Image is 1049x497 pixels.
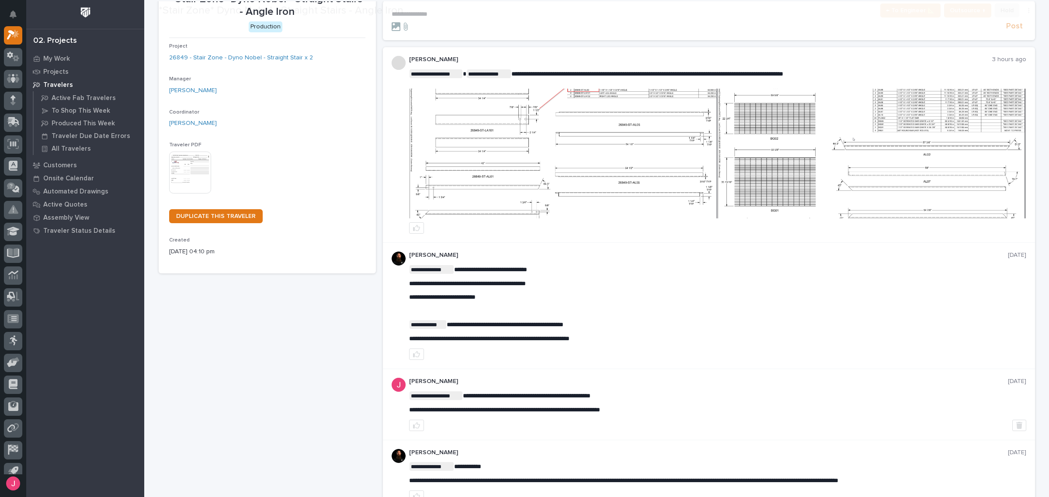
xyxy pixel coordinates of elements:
p: Traveler Status Details [43,227,115,235]
span: Coordinator [169,110,199,115]
p: [DATE] [1008,449,1026,456]
span: Hold [1000,5,1014,16]
a: Traveler Status Details [26,224,144,237]
p: Automated Drawings [43,188,108,196]
a: Assembly View [26,211,144,224]
div: Notifications [11,10,22,24]
button: like this post [409,349,424,360]
img: zmKUmRVDQjmBLfnAs97p [392,449,406,463]
a: Active Fab Travelers [34,92,144,104]
a: Travelers [26,78,144,91]
div: Production [249,21,282,32]
button: Notifications [4,5,22,24]
p: All Travelers [52,145,91,153]
button: Hold [995,3,1019,17]
span: DUPLICATE THIS TRAVELER [176,213,256,219]
a: My Work [26,52,144,65]
img: zmKUmRVDQjmBLfnAs97p [392,252,406,266]
p: Traveler Due Date Errors [52,132,130,140]
span: Traveler PDF [169,142,201,148]
p: [DATE] [1008,252,1026,259]
img: ACg8ocI-SXp0KwvcdjE4ZoRMyLsZRSgZqnEZt9q_hAaElEsh-D-asw=s96-c [392,378,406,392]
button: like this post [409,420,424,431]
p: [DATE] 04:10 pm [169,247,365,256]
button: Outsource ↑ [944,3,991,17]
p: To Shop This Week [52,107,110,115]
h2: *Stair Zone* Dyno Nobel - Straight Stairs - Angle Iron [159,4,403,17]
a: [PERSON_NAME] [169,119,217,128]
span: Outsource ↑ [950,5,986,16]
p: My Work [43,55,70,63]
a: [PERSON_NAME] [169,86,217,95]
a: Onsite Calendar [26,172,144,185]
p: Active Quotes [43,201,87,209]
a: Projects [26,65,144,78]
a: 26849 - Stair Zone - Dyno Nobel - Straight Stair x 2 [169,53,313,62]
a: Traveler Due Date Errors [34,130,144,142]
p: Onsite Calendar [43,175,94,183]
a: All Travelers [34,142,144,155]
span: Manager [169,76,191,82]
p: [PERSON_NAME] [409,56,992,63]
p: Active Fab Travelers [52,94,116,102]
a: Active Quotes [26,198,144,211]
p: [PERSON_NAME] [409,449,1008,456]
p: Travelers [43,81,73,89]
p: Produced This Week [52,120,115,128]
a: Customers [26,159,144,172]
div: 02. Projects [33,36,77,46]
span: Created [169,238,190,243]
p: Assembly View [43,214,89,222]
button: like this post [409,222,424,234]
span: ← To Engineer 📐 [886,5,935,16]
span: Post [1006,21,1023,31]
a: Automated Drawings [26,185,144,198]
img: Workspace Logo [77,4,94,21]
button: ← To Engineer 📐 [880,3,941,17]
button: users-avatar [4,474,22,493]
p: Customers [43,162,77,169]
a: To Shop This Week [34,104,144,117]
p: Projects [43,68,69,76]
a: Produced This Week [34,117,144,129]
button: Delete post [1012,420,1026,431]
span: Project [169,44,188,49]
p: [PERSON_NAME] [409,252,1008,259]
p: 3 hours ago [992,56,1026,63]
a: DUPLICATE THIS TRAVELER [169,209,263,223]
p: [PERSON_NAME] [409,378,1008,385]
p: [DATE] [1008,378,1026,385]
button: Post [1003,21,1026,31]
